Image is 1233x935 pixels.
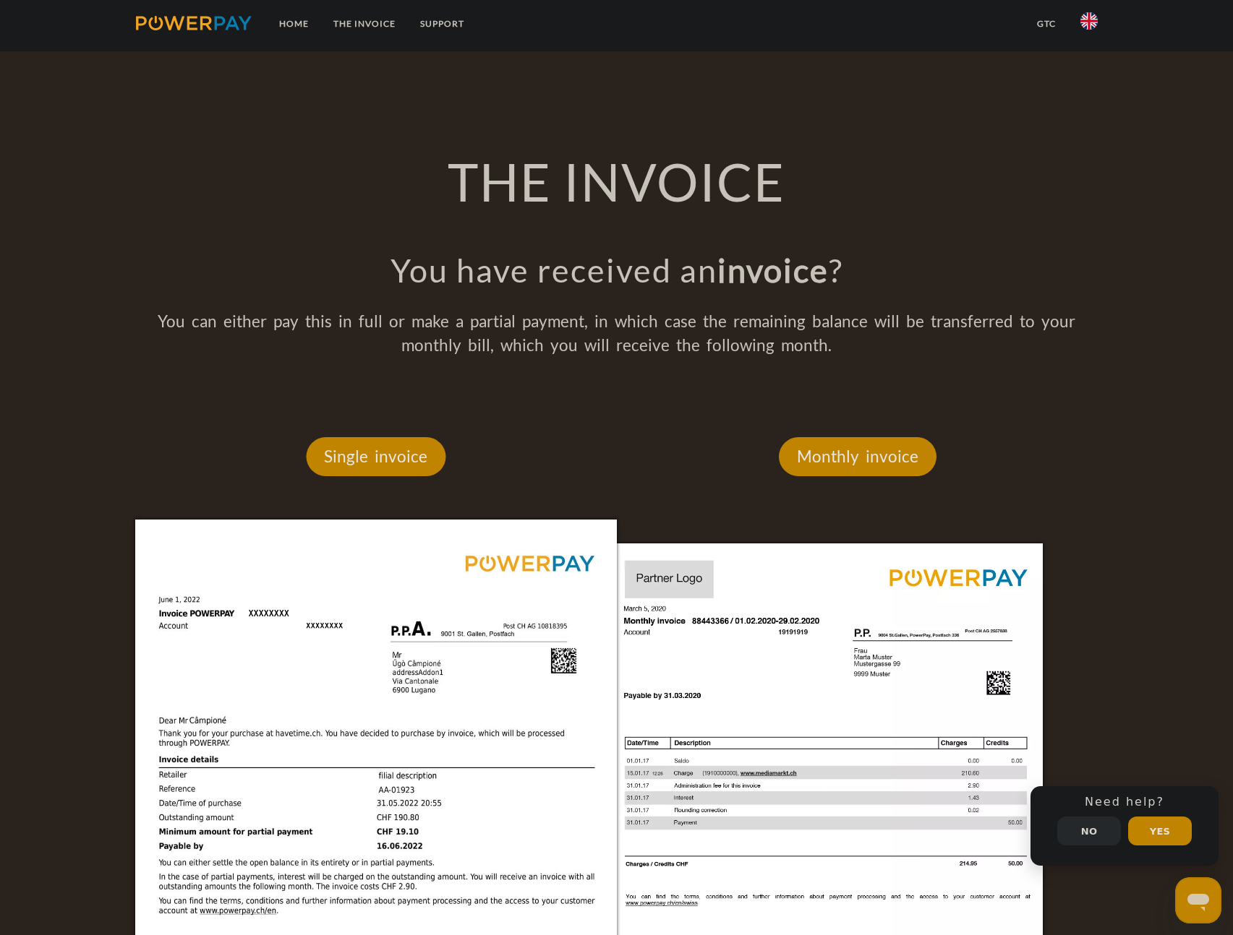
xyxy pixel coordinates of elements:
img: logo-powerpay.svg [136,16,252,30]
b: invoice [717,251,829,290]
button: No [1057,816,1121,845]
p: Single invoice [306,437,445,476]
h3: Need help? [1039,795,1210,809]
button: Yes [1128,816,1192,845]
a: THE INVOICE [321,11,408,37]
iframe: Button to launch messaging window [1175,877,1221,923]
div: Schnellhilfe [1031,786,1219,866]
img: en [1080,12,1098,30]
a: Home [267,11,321,37]
a: Support [408,11,477,37]
a: GTC [1025,11,1068,37]
h3: You have received an ? [135,250,1098,290]
p: Monthly invoice [779,437,937,476]
h1: THE INVOICE [135,149,1098,214]
p: You can either pay this in full or make a partial payment, in which case the remaining balance wi... [135,309,1098,358]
